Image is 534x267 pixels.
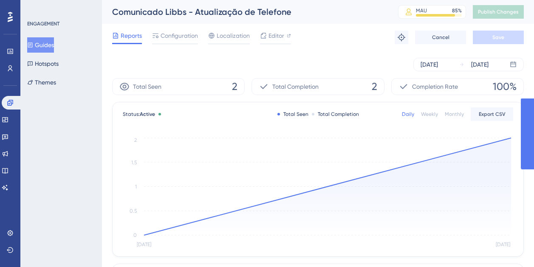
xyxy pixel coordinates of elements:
[135,184,137,190] tspan: 1
[496,242,510,247] tspan: [DATE]
[121,31,142,41] span: Reports
[372,80,377,93] span: 2
[432,34,449,41] span: Cancel
[217,31,250,41] span: Localization
[134,137,137,143] tspan: 2
[133,82,161,92] span: Total Seen
[492,34,504,41] span: Save
[131,160,137,166] tspan: 1.5
[27,75,56,90] button: Themes
[421,59,438,70] div: [DATE]
[402,111,414,118] div: Daily
[421,111,438,118] div: Weekly
[493,80,517,93] span: 100%
[415,31,466,44] button: Cancel
[133,232,137,238] tspan: 0
[479,111,506,118] span: Export CSV
[232,80,237,93] span: 2
[312,111,359,118] div: Total Completion
[452,7,462,14] div: 85 %
[272,82,319,92] span: Total Completion
[277,111,308,118] div: Total Seen
[161,31,198,41] span: Configuration
[471,59,489,70] div: [DATE]
[416,7,427,14] div: MAU
[137,242,151,247] tspan: [DATE]
[471,107,513,121] button: Export CSV
[478,8,519,15] span: Publish Changes
[473,5,524,19] button: Publish Changes
[123,111,155,118] span: Status:
[130,208,137,214] tspan: 0.5
[473,31,524,44] button: Save
[27,37,54,53] button: Guides
[27,20,59,27] div: ENGAGEMENT
[498,233,524,259] iframe: UserGuiding AI Assistant Launcher
[140,111,155,117] span: Active
[112,6,377,18] div: Comunicado Libbs - Atualização de Telefone
[27,56,59,71] button: Hotspots
[445,111,464,118] div: Monthly
[268,31,284,41] span: Editor
[412,82,458,92] span: Completion Rate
